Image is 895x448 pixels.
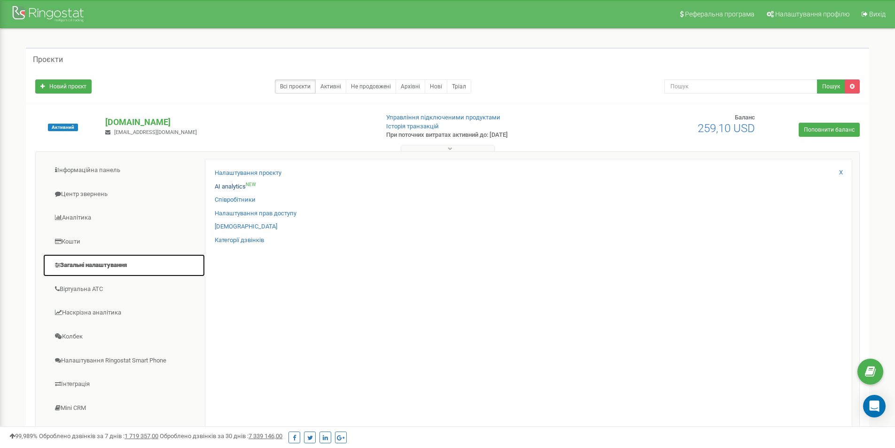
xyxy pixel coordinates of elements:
[43,301,205,324] a: Наскрізна аналітика
[43,254,205,277] a: Загальні налаштування
[43,397,205,420] a: Mini CRM
[249,432,282,440] u: 7 339 146,00
[396,79,425,94] a: Архівні
[43,373,205,396] a: Інтеграція
[386,114,500,121] a: Управління підключеними продуктами
[215,169,281,178] a: Налаштування проєкту
[817,79,845,94] button: Пошук
[863,395,886,417] div: Open Intercom Messenger
[43,206,205,229] a: Аналiтика
[43,230,205,253] a: Кошти
[33,55,63,64] h5: Проєкти
[775,10,849,18] span: Налаштування профілю
[39,432,158,440] span: Оброблено дзвінків за 7 днів :
[43,349,205,372] a: Налаштування Ringostat Smart Phone
[735,114,755,121] span: Баланс
[215,196,256,204] a: Співробітники
[315,79,346,94] a: Активні
[698,122,755,135] span: 259,10 USD
[125,432,158,440] u: 1 719 357,00
[869,10,886,18] span: Вихід
[215,222,277,231] a: [DEMOGRAPHIC_DATA]
[839,168,843,177] a: X
[105,116,371,128] p: [DOMAIN_NAME]
[799,123,860,137] a: Поповнити баланс
[215,182,256,191] a: AI analyticsNEW
[246,182,256,187] sup: NEW
[346,79,396,94] a: Не продовжені
[685,10,755,18] span: Реферальна програма
[275,79,316,94] a: Всі проєкти
[447,79,471,94] a: Тріал
[43,325,205,348] a: Колбек
[215,209,296,218] a: Налаштування прав доступу
[386,123,439,130] a: Історія транзакцій
[664,79,817,94] input: Пошук
[43,278,205,301] a: Віртуальна АТС
[425,79,447,94] a: Нові
[160,432,282,440] span: Оброблено дзвінків за 30 днів :
[48,124,78,131] span: Активний
[215,236,264,245] a: Категорії дзвінків
[386,131,582,140] p: При поточних витратах активний до: [DATE]
[114,129,197,135] span: [EMAIL_ADDRESS][DOMAIN_NAME]
[43,159,205,182] a: Інформаційна панель
[35,79,92,94] a: Новий проєкт
[9,432,38,440] span: 99,989%
[43,420,205,443] a: [PERSON_NAME]
[43,183,205,206] a: Центр звернень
